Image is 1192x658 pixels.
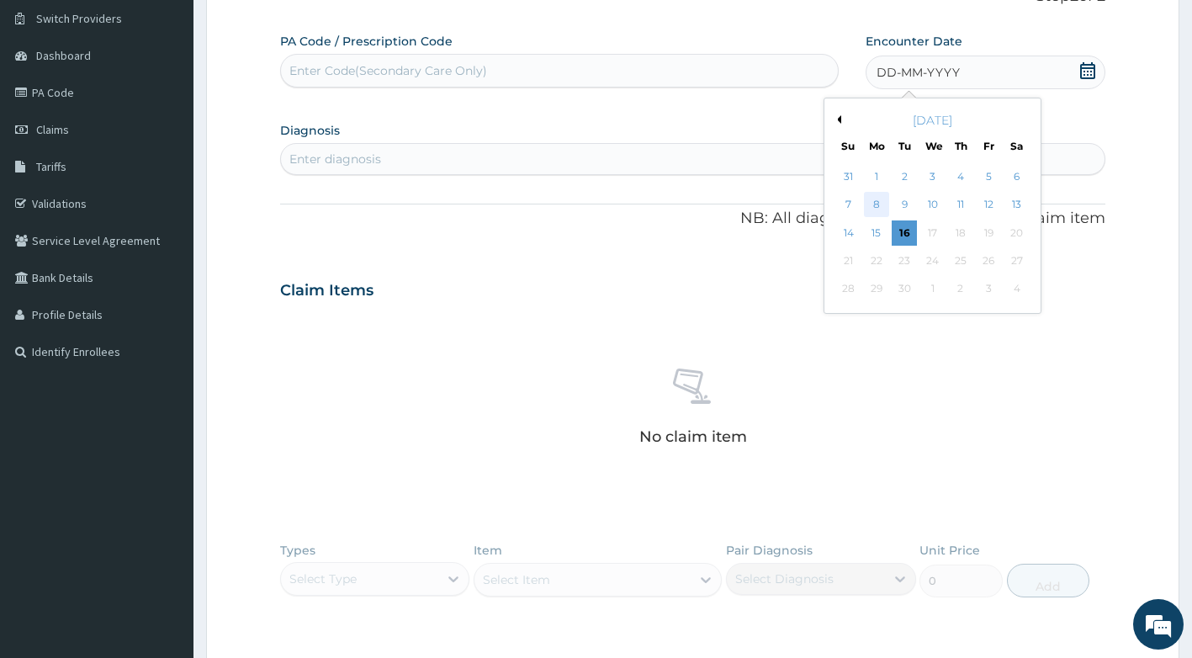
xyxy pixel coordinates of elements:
div: Not available Wednesday, September 24th, 2025 [920,248,946,273]
div: Choose Sunday, August 31st, 2025 [836,164,861,189]
div: Choose Friday, September 5th, 2025 [977,164,1002,189]
div: Enter diagnosis [289,151,381,167]
label: Encounter Date [866,33,962,50]
div: Fr [982,139,996,153]
div: Choose Wednesday, September 3rd, 2025 [920,164,946,189]
div: Th [954,139,968,153]
label: Diagnosis [280,122,340,139]
div: Not available Sunday, September 21st, 2025 [836,248,861,273]
div: Not available Saturday, October 4th, 2025 [1004,277,1030,302]
div: Chat with us now [87,94,283,116]
div: Choose Tuesday, September 9th, 2025 [893,193,918,218]
p: No claim item [639,428,747,445]
h3: Claim Items [280,282,373,300]
div: Not available Thursday, September 25th, 2025 [948,248,973,273]
div: Choose Saturday, September 6th, 2025 [1004,164,1030,189]
div: Sa [1010,139,1025,153]
div: Not available Saturday, September 27th, 2025 [1004,248,1030,273]
span: Dashboard [36,48,91,63]
div: Not available Saturday, September 20th, 2025 [1004,220,1030,246]
div: Mo [870,139,884,153]
div: Not available Sunday, September 28th, 2025 [836,277,861,302]
div: Choose Monday, September 15th, 2025 [864,220,889,246]
div: Choose Monday, September 8th, 2025 [864,193,889,218]
div: [DATE] [831,112,1034,129]
div: Choose Thursday, September 4th, 2025 [948,164,973,189]
div: Choose Wednesday, September 10th, 2025 [920,193,946,218]
div: Choose Sunday, September 7th, 2025 [836,193,861,218]
div: Choose Friday, September 12th, 2025 [977,193,1002,218]
div: Not available Friday, September 26th, 2025 [977,248,1002,273]
span: Claims [36,122,69,137]
div: Not available Wednesday, October 1st, 2025 [920,277,946,302]
div: Choose Tuesday, September 2nd, 2025 [893,164,918,189]
div: Not available Friday, October 3rd, 2025 [977,277,1002,302]
div: Not available Thursday, September 18th, 2025 [948,220,973,246]
span: We're online! [98,212,232,382]
label: PA Code / Prescription Code [280,33,453,50]
div: Choose Saturday, September 13th, 2025 [1004,193,1030,218]
div: We [926,139,940,153]
div: Not available Tuesday, September 23rd, 2025 [893,248,918,273]
img: d_794563401_company_1708531726252_794563401 [31,84,68,126]
div: Not available Friday, September 19th, 2025 [977,220,1002,246]
div: Tu [898,139,912,153]
div: Choose Monday, September 1st, 2025 [864,164,889,189]
div: Not available Tuesday, September 30th, 2025 [893,277,918,302]
div: Choose Sunday, September 14th, 2025 [836,220,861,246]
textarea: Type your message and hit 'Enter' [8,459,321,518]
p: NB: All diagnosis must be linked to a claim item [280,208,1106,230]
div: Not available Wednesday, September 17th, 2025 [920,220,946,246]
div: Enter Code(Secondary Care Only) [289,62,487,79]
div: month 2025-09 [834,163,1030,304]
div: Not available Thursday, October 2nd, 2025 [948,277,973,302]
div: Not available Monday, September 22nd, 2025 [864,248,889,273]
div: Minimize live chat window [276,8,316,49]
span: DD-MM-YYYY [877,64,960,81]
span: Tariffs [36,159,66,174]
div: Su [841,139,856,153]
div: Choose Thursday, September 11th, 2025 [948,193,973,218]
div: Choose Tuesday, September 16th, 2025 [893,220,918,246]
span: Switch Providers [36,11,122,26]
button: Previous Month [833,115,841,124]
div: Not available Monday, September 29th, 2025 [864,277,889,302]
